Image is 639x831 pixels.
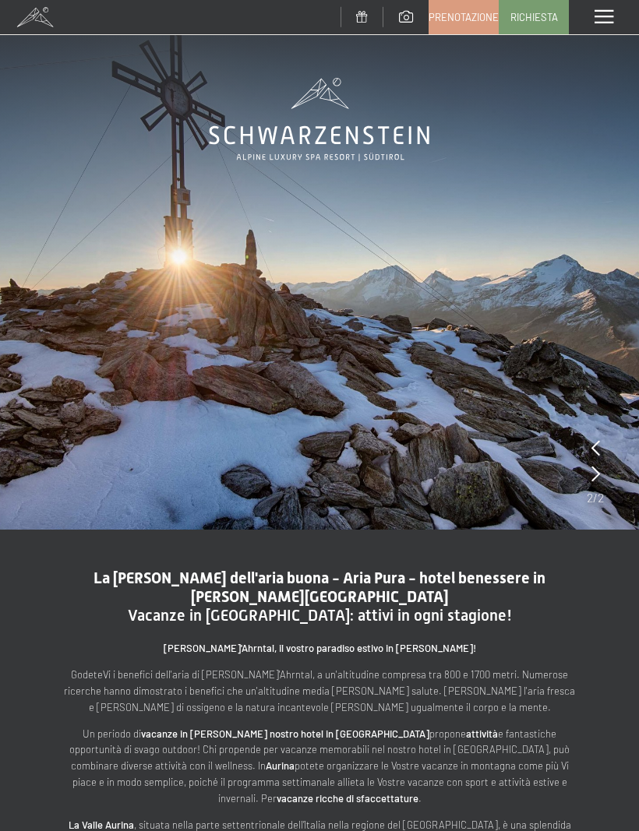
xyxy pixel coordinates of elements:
span: 2 [587,489,593,506]
strong: vacanze in [PERSON_NAME] nostro hotel in [GEOGRAPHIC_DATA] [141,727,429,740]
span: Vacanze in [GEOGRAPHIC_DATA]: attivi in ogni stagione! [128,606,512,625]
span: / [593,489,598,506]
span: Prenotazione [429,10,499,24]
p: GodeteVi i benefici dell'aria di [PERSON_NAME]'Ahrntal, a un'altitudine compresa tra 800 e 1700 m... [62,667,577,715]
strong: vacanze ricche di sfaccettature [277,792,418,805]
a: Richiesta [500,1,568,33]
span: Richiesta [510,10,558,24]
strong: La Valle Aurina [69,819,134,831]
strong: attività [466,727,498,740]
span: 2 [598,489,604,506]
p: Un periodo di propone e fantastiche opportunità di svago outdoor! Chi propende per vacanze memora... [62,726,577,807]
strong: [PERSON_NAME]'Ahrntal, il vostro paradiso estivo in [PERSON_NAME]! [164,642,476,654]
a: Prenotazione [429,1,498,33]
span: La [PERSON_NAME] dell'aria buona - Aria Pura - hotel benessere in [PERSON_NAME][GEOGRAPHIC_DATA] [94,569,545,606]
strong: Aurina [266,759,295,772]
